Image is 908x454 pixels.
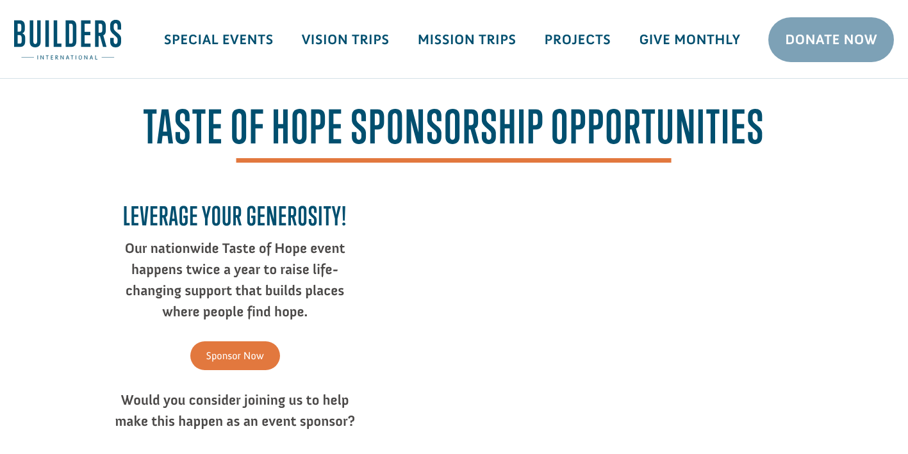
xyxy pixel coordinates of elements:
a: Mission Trips [404,21,531,58]
strong: Leverage your generosity! [123,200,347,231]
strong: Would you consider joining us to help make this happen as an event sponsor? [115,391,355,430]
a: Donate Now [768,17,894,62]
img: Builders International [14,20,121,60]
a: Projects [531,21,625,58]
a: Vision Trips [288,21,404,58]
span: Taste of Hope Sponsorship Opportunities [144,104,765,163]
a: Give Monthly [625,21,754,58]
a: Sponsor Now [190,341,280,370]
strong: Our nationwide Taste of Hope event happens twice a year to raise life-changing support that build... [125,239,345,320]
a: Special Events [150,21,288,58]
